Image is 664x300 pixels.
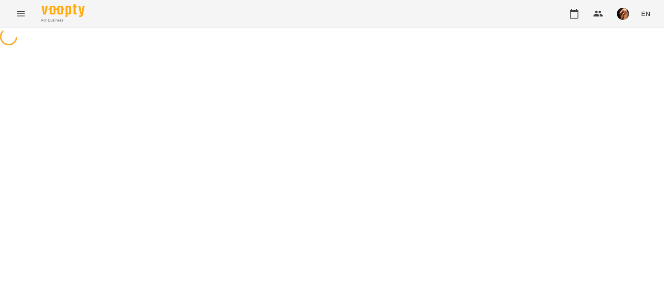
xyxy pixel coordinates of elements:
button: Menu [10,3,31,24]
button: EN [638,6,654,22]
img: c8e0f8f11f5ebb5948ff4c20ade7ab01.jpg [617,8,629,20]
span: EN [641,9,650,18]
img: Voopty Logo [41,4,85,17]
span: For Business [41,18,85,23]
